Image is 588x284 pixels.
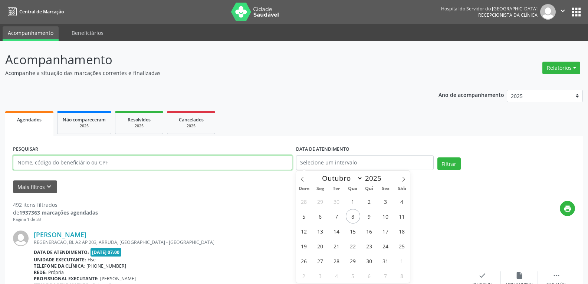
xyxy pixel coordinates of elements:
button: Relatórios [542,62,580,74]
span: Outubro 20, 2025 [313,239,328,253]
span: [PERSON_NAME] [100,275,136,282]
span: Outubro 18, 2025 [395,224,409,238]
span: Outubro 12, 2025 [297,224,311,238]
span: Central de Marcação [19,9,64,15]
span: Outubro 13, 2025 [313,224,328,238]
span: Setembro 28, 2025 [297,194,311,209]
strong: 1937363 marcações agendadas [19,209,98,216]
span: Resolvidos [128,117,151,123]
span: Outubro 2, 2025 [362,194,377,209]
span: Qui [361,186,377,191]
p: Acompanhe a situação das marcações correntes e finalizadas [5,69,410,77]
p: Ano de acompanhamento [438,90,504,99]
a: [PERSON_NAME] [34,231,86,239]
span: Setembro 30, 2025 [329,194,344,209]
button: Mais filtroskeyboard_arrow_down [13,180,57,193]
span: Novembro 5, 2025 [346,268,360,283]
span: Outubro 28, 2025 [329,254,344,268]
img: img [540,4,556,20]
label: DATA DE ATENDIMENTO [296,144,349,155]
span: Outubro 21, 2025 [329,239,344,253]
span: Novembro 3, 2025 [313,268,328,283]
span: Outubro 9, 2025 [362,209,377,223]
span: Novembro 1, 2025 [395,254,409,268]
span: Outubro 23, 2025 [362,239,377,253]
span: Agendados [17,117,42,123]
span: Novembro 2, 2025 [297,268,311,283]
i:  [552,271,561,280]
span: Outubro 11, 2025 [395,209,409,223]
i:  [559,7,567,15]
div: de [13,209,98,216]
span: Outubro 14, 2025 [329,224,344,238]
span: Outubro 6, 2025 [313,209,328,223]
i: insert_drive_file [515,271,523,280]
span: Outubro 19, 2025 [297,239,311,253]
span: Outubro 17, 2025 [378,224,393,238]
div: Página 1 de 33 [13,216,98,223]
span: Novembro 8, 2025 [395,268,409,283]
b: Unidade executante: [34,257,86,263]
a: Acompanhamento [3,26,59,41]
button: print [560,201,575,216]
b: Telefone da clínica: [34,263,85,269]
b: Profissional executante: [34,275,99,282]
label: PESQUISAR [13,144,38,155]
p: Acompanhamento [5,50,410,69]
div: Hospital do Servidor do [GEOGRAPHIC_DATA] [441,6,538,12]
span: Seg [312,186,328,191]
b: Rede: [34,269,47,275]
button: Filtrar [437,157,461,170]
span: Sáb [394,186,410,191]
span: Outubro 22, 2025 [346,239,360,253]
div: REGENERACAO, BL A2 AP 203, ARRUDA, [GEOGRAPHIC_DATA] - [GEOGRAPHIC_DATA] [34,239,464,245]
button: apps [570,6,583,19]
i: check [478,271,486,280]
span: Não compareceram [63,117,106,123]
span: Outubro 3, 2025 [378,194,393,209]
div: 492 itens filtrados [13,201,98,209]
a: Beneficiários [66,26,109,39]
span: Dom [296,186,312,191]
span: Recepcionista da clínica [478,12,538,18]
span: Outubro 7, 2025 [329,209,344,223]
button:  [556,4,570,20]
span: Outubro 1, 2025 [346,194,360,209]
span: Outubro 10, 2025 [378,209,393,223]
span: Outubro 25, 2025 [395,239,409,253]
span: Outubro 4, 2025 [395,194,409,209]
span: Novembro 4, 2025 [329,268,344,283]
span: Cancelados [179,117,204,123]
span: Novembro 7, 2025 [378,268,393,283]
span: Hse [88,257,96,263]
span: Outubro 27, 2025 [313,254,328,268]
input: Year [363,173,387,183]
span: Outubro 31, 2025 [378,254,393,268]
span: Própria [48,269,64,275]
span: [PHONE_NUMBER] [86,263,126,269]
input: Nome, código do beneficiário ou CPF [13,155,292,170]
a: Central de Marcação [5,6,64,18]
img: img [13,231,29,246]
span: Outubro 8, 2025 [346,209,360,223]
span: [DATE] 07:00 [91,248,122,257]
span: Novembro 6, 2025 [362,268,377,283]
span: Outubro 26, 2025 [297,254,311,268]
div: 2025 [121,123,158,129]
span: Qua [345,186,361,191]
b: Data de atendimento: [34,249,89,255]
span: Ter [328,186,345,191]
i: print [564,205,572,213]
span: Outubro 24, 2025 [378,239,393,253]
span: Outubro 30, 2025 [362,254,377,268]
span: Outubro 16, 2025 [362,224,377,238]
span: Outubro 15, 2025 [346,224,360,238]
span: Outubro 5, 2025 [297,209,311,223]
span: Outubro 29, 2025 [346,254,360,268]
div: 2025 [173,123,210,129]
div: 2025 [63,123,106,129]
span: Sex [377,186,394,191]
span: Setembro 29, 2025 [313,194,328,209]
input: Selecione um intervalo [296,155,434,170]
i: keyboard_arrow_down [45,183,53,191]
